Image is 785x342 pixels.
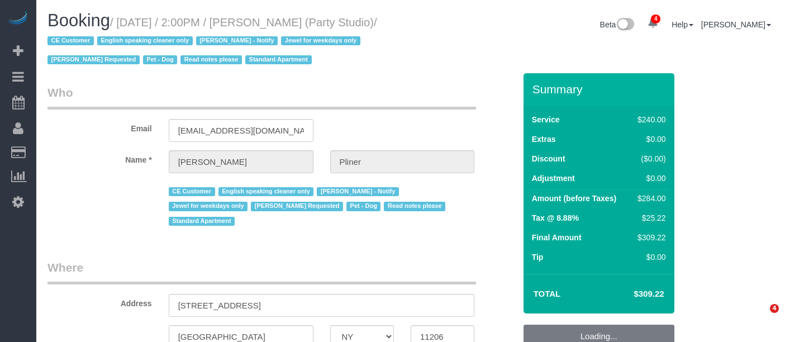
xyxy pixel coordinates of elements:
[47,36,94,45] span: CE Customer
[169,217,235,226] span: Standard Apartment
[384,202,445,211] span: Read notes please
[672,20,693,29] a: Help
[196,36,278,45] span: [PERSON_NAME] - Notify
[97,36,193,45] span: English speaking cleaner only
[39,294,160,309] label: Address
[532,232,582,243] label: Final Amount
[600,20,635,29] a: Beta
[251,202,343,211] span: [PERSON_NAME] Requested
[616,18,634,32] img: New interface
[534,289,561,298] strong: Total
[532,212,579,224] label: Tax @ 8.88%
[532,251,544,263] label: Tip
[47,16,377,66] small: / [DATE] / 2:00PM / [PERSON_NAME] (Party Studio)
[169,187,215,196] span: CE Customer
[633,153,665,164] div: ($0.00)
[633,114,665,125] div: $240.00
[747,304,774,331] iframe: Intercom live chat
[701,20,771,29] a: [PERSON_NAME]
[281,36,360,45] span: Jewel for weekdays only
[143,55,177,64] span: Pet - Dog
[633,212,665,224] div: $25.22
[169,202,248,211] span: Jewel for weekdays only
[245,55,312,64] span: Standard Apartment
[169,119,313,142] input: Email
[770,304,779,313] span: 4
[47,11,110,30] span: Booking
[47,84,476,110] legend: Who
[532,173,575,184] label: Adjustment
[218,187,314,196] span: English speaking cleaner only
[7,11,29,27] img: Automaid Logo
[532,153,565,164] label: Discount
[651,15,660,23] span: 4
[169,150,313,173] input: First Name
[633,232,665,243] div: $309.22
[532,114,560,125] label: Service
[633,173,665,184] div: $0.00
[600,289,664,299] h4: $309.22
[47,16,377,66] span: /
[642,11,664,36] a: 4
[39,150,160,165] label: Name *
[346,202,380,211] span: Pet - Dog
[532,83,669,96] h3: Summary
[633,134,665,145] div: $0.00
[633,193,665,204] div: $284.00
[532,134,556,145] label: Extras
[330,150,475,173] input: Last Name
[47,259,476,284] legend: Where
[39,119,160,134] label: Email
[47,55,140,64] span: [PERSON_NAME] Requested
[633,251,665,263] div: $0.00
[532,193,616,204] label: Amount (before Taxes)
[180,55,242,64] span: Read notes please
[317,187,398,196] span: [PERSON_NAME] - Notify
